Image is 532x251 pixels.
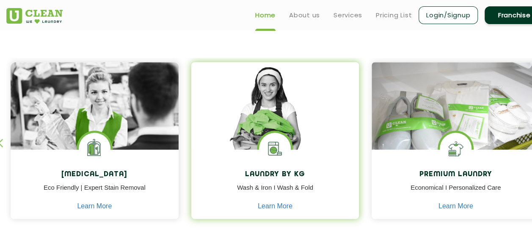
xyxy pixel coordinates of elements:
[438,202,473,210] a: Learn More
[259,133,291,164] img: laundry washing machine
[419,6,478,24] a: Login/Signup
[334,10,362,20] a: Services
[77,202,112,210] a: Learn More
[17,171,172,179] h4: [MEDICAL_DATA]
[198,183,353,202] p: Wash & Iron I Wash & Fold
[258,202,292,210] a: Learn More
[17,183,172,202] p: Eco Friendly | Expert Stain Removal
[198,171,353,179] h4: Laundry by Kg
[191,62,359,174] img: a girl with laundry basket
[255,10,276,20] a: Home
[11,62,179,197] img: Drycleaners near me
[289,10,320,20] a: About us
[79,133,110,164] img: Laundry Services near me
[376,10,412,20] a: Pricing List
[6,8,63,24] img: UClean Laundry and Dry Cleaning
[440,133,471,164] img: Shoes Cleaning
